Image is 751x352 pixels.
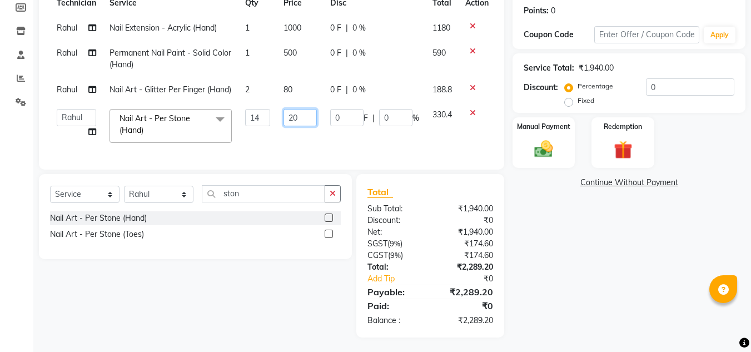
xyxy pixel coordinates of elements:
div: Sub Total: [359,203,430,215]
div: ₹1,940.00 [430,226,501,238]
label: Redemption [604,122,642,132]
div: ₹2,289.20 [430,315,501,326]
span: 500 [284,48,297,58]
span: 330.4 [432,110,452,120]
span: 590 [432,48,446,58]
div: Service Total: [524,62,574,74]
span: Total [367,186,393,198]
a: Add Tip [359,273,442,285]
div: ( ) [359,250,430,261]
span: 1 [245,23,250,33]
a: x [143,125,148,135]
div: Nail Art - Per Stone (Hand) [50,212,147,224]
span: 1000 [284,23,301,33]
span: | [346,84,348,96]
span: 0 F [330,84,341,96]
span: CGST [367,250,388,260]
span: 0 F [330,22,341,34]
div: Discount: [359,215,430,226]
label: Manual Payment [517,122,570,132]
input: Enter Offer / Coupon Code [594,26,699,43]
span: Rahul [57,23,77,33]
span: SGST [367,239,387,249]
span: Permanent Nail Paint - Solid Color (Hand) [110,48,231,70]
label: Fixed [578,96,594,106]
div: Payable: [359,285,430,299]
span: 2 [245,85,250,95]
div: Nail Art - Per Stone (Toes) [50,229,144,240]
div: ₹2,289.20 [430,285,501,299]
span: Rahul [57,85,77,95]
img: _gift.svg [608,138,638,161]
div: Net: [359,226,430,238]
span: 0 % [352,22,366,34]
span: | [372,112,375,124]
span: | [346,22,348,34]
div: ₹174.60 [430,250,501,261]
a: Continue Without Payment [515,177,743,189]
label: Percentage [578,81,613,91]
div: Coupon Code [524,29,594,41]
span: 1180 [432,23,450,33]
div: Total: [359,261,430,273]
span: 0 % [352,47,366,59]
div: ₹0 [442,273,502,285]
div: Points: [524,5,549,17]
span: Nail Art - Per Stone (Hand) [120,113,190,135]
div: 0 [551,5,555,17]
span: F [364,112,368,124]
div: ₹2,289.20 [430,261,501,273]
button: Apply [704,27,735,43]
img: _cash.svg [529,138,559,160]
div: ₹1,940.00 [430,203,501,215]
span: 188.8 [432,85,452,95]
span: 0 F [330,47,341,59]
span: 9% [390,239,400,248]
div: Discount: [524,82,558,93]
span: % [412,112,419,124]
span: 80 [284,85,292,95]
input: Search or Scan [202,185,325,202]
div: ₹174.60 [430,238,501,250]
span: Rahul [57,48,77,58]
span: 0 % [352,84,366,96]
div: Paid: [359,299,430,313]
span: 1 [245,48,250,58]
div: ₹0 [430,299,501,313]
div: ₹1,940.00 [579,62,614,74]
span: | [346,47,348,59]
span: Nail Art - Glitter Per Finger (Hand) [110,85,231,95]
div: ₹0 [430,215,501,226]
div: Balance : [359,315,430,326]
div: ( ) [359,238,430,250]
span: Nail Extension - Acrylic (Hand) [110,23,217,33]
span: 9% [390,251,401,260]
